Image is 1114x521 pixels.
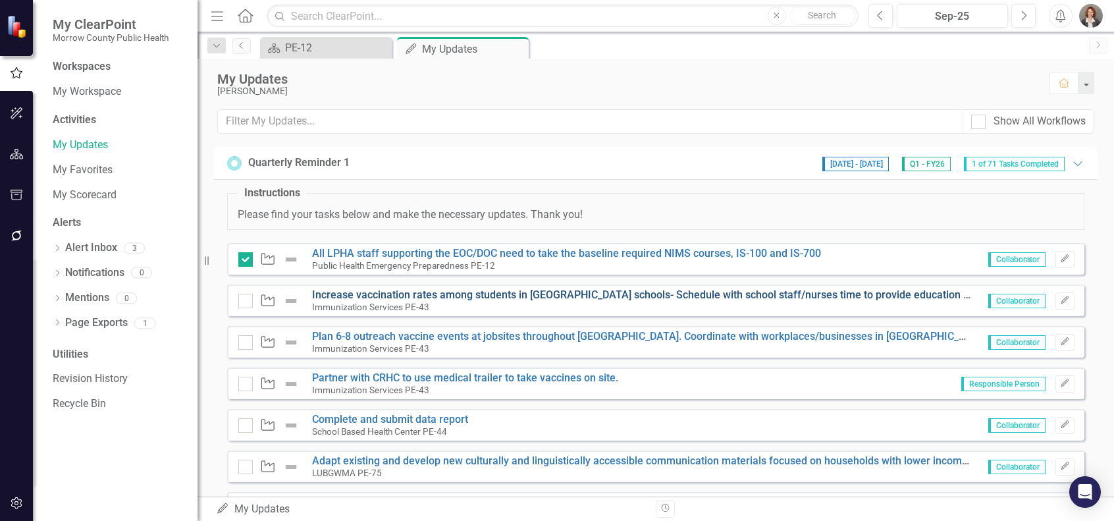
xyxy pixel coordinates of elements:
div: My Updates [217,72,1036,86]
span: Collaborator [988,252,1046,267]
a: All LPHA staff supporting the EOC/DOC need to take the baseline required NIMS courses, IS-100 and... [312,247,821,260]
small: Immunization Services PE-43 [312,385,429,395]
span: Responsible Person [961,377,1046,391]
a: Revision History [53,371,184,387]
span: My ClearPoint [53,16,169,32]
img: Robin Canaday [1079,4,1103,28]
div: PE-12 [285,40,388,56]
a: Page Exports [65,315,128,331]
div: Alerts [53,215,184,231]
a: Mentions [65,290,109,306]
div: [PERSON_NAME] [217,86,1036,96]
span: Collaborator [988,294,1046,308]
span: Q1 - FY26 [902,157,951,171]
button: Sep-25 [897,4,1008,28]
input: Filter My Updates... [217,109,963,134]
a: Complete and submit data report [312,413,468,425]
div: 3 [124,242,145,254]
span: Search [808,10,836,20]
a: My Favorites [53,163,184,178]
div: Quarterly Reminder 1 [248,155,350,171]
img: Not Defined [283,459,299,475]
div: My Updates [216,502,646,517]
div: Sep-25 [901,9,1003,24]
a: Recycle Bin [53,397,184,412]
img: Not Defined [283,293,299,309]
small: Public Health Emergency Preparedness PE-12 [312,260,495,271]
legend: Instructions [238,186,307,201]
img: Not Defined [283,418,299,433]
a: Partner with CRHC to use medical trailer to take vaccines on site. [312,371,618,384]
div: 1 [134,317,155,329]
a: Alert Inbox [65,240,117,256]
span: Collaborator [988,335,1046,350]
small: LUBGWMA PE-75 [312,468,382,478]
a: Notifications [65,265,124,281]
img: ClearPoint Strategy [7,14,30,38]
div: Show All Workflows [994,114,1086,129]
span: 1 of 71 Tasks Completed [964,157,1065,171]
div: My Updates [422,41,525,57]
span: [DATE] - [DATE] [822,157,889,171]
p: Please find your tasks below and make the necessary updates. Thank you! [238,207,1074,223]
div: Activities [53,113,184,128]
a: My Updates [53,138,184,153]
span: Collaborator [988,460,1046,474]
div: Open Intercom Messenger [1069,476,1101,508]
span: Collaborator [988,418,1046,433]
img: Not Defined [283,252,299,267]
small: Immunization Services PE-43 [312,302,429,312]
div: 0 [116,292,137,304]
button: Search [789,7,855,25]
div: Workspaces [53,59,111,74]
a: My Scorecard [53,188,184,203]
div: Utilities [53,347,184,362]
img: Not Defined [283,335,299,350]
a: My Workspace [53,84,184,99]
a: PE-12 [263,40,388,56]
small: Immunization Services PE-43 [312,343,429,354]
img: Not Defined [283,376,299,392]
small: Morrow County Public Health [53,32,169,43]
input: Search ClearPoint... [267,5,859,28]
div: 0 [131,267,152,279]
small: School Based Health Center PE-44 [312,426,447,437]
